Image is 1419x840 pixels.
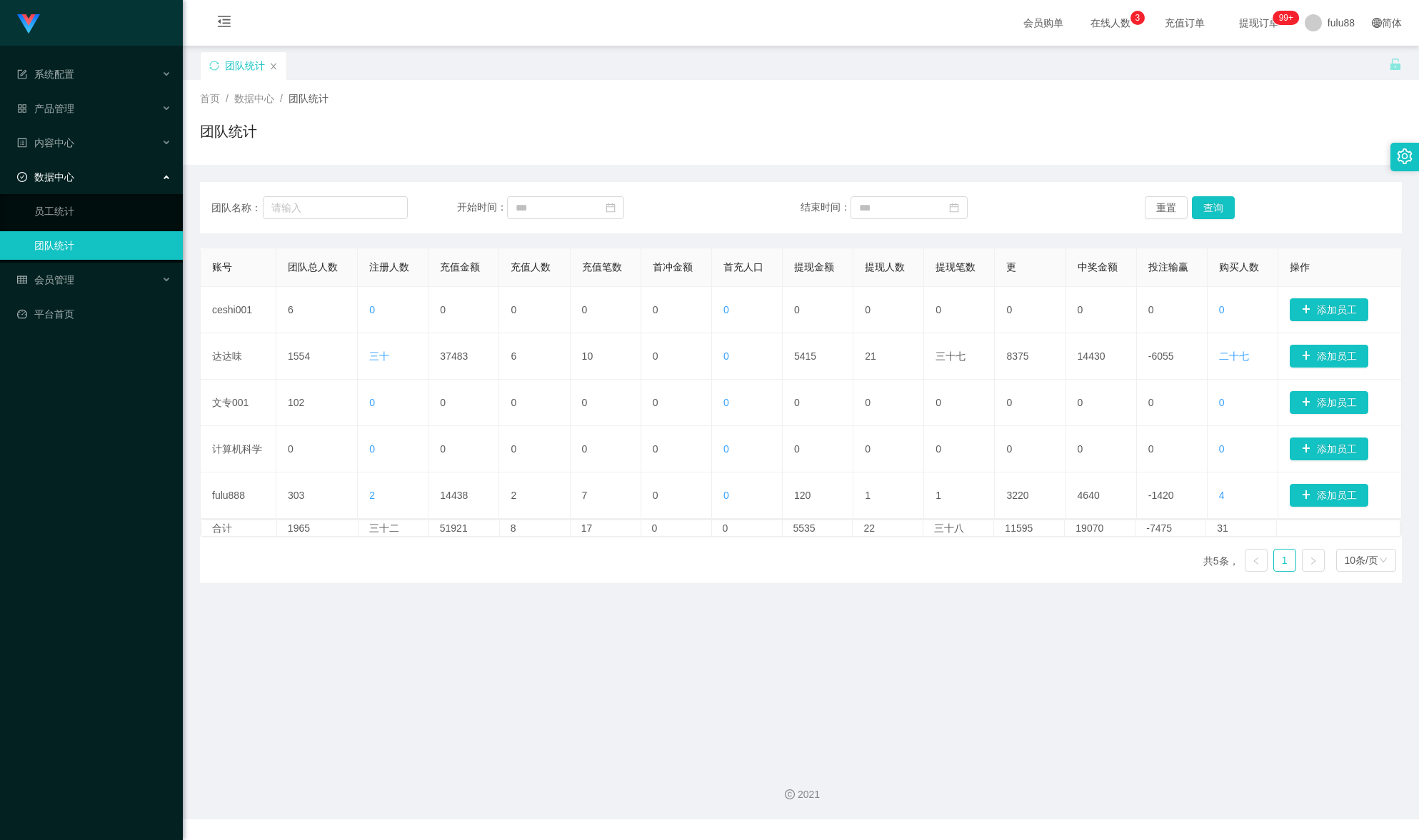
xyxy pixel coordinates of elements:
[1219,350,1249,362] font: 二十七
[17,275,27,285] i: 图标： 表格
[794,490,811,501] font: 120
[863,522,875,534] font: 22
[723,261,763,273] font: 首充人口
[288,397,304,408] font: 102
[1023,17,1063,29] font: 会员购单
[653,490,658,501] font: 0
[865,397,871,408] font: 0
[723,443,729,455] font: 0
[440,397,446,408] font: 0
[1397,148,1413,164] i: 图标：设置
[1290,345,1368,368] button: 图标: 加号添加员工
[936,397,941,408] font: 0
[936,443,941,455] font: 0
[1078,304,1083,315] font: 0
[1075,522,1103,534] font: 19070
[34,137,74,148] font: 内容中心
[1148,397,1154,408] font: 0
[17,172,27,182] i: 图标: 检查-圆圈-o
[440,261,480,273] font: 充值金额
[209,61,219,71] i: 图标：同步
[865,261,905,273] font: 提现人数
[34,103,74,114] font: 产品管理
[1006,397,1012,408] font: 0
[723,304,729,315] font: 0
[511,304,516,315] font: 0
[511,522,516,534] font: 8
[34,69,74,80] font: 系统配置
[865,350,876,362] font: 21
[1290,484,1368,507] button: 图标: 加号添加员工
[1006,261,1016,273] font: 更
[793,522,816,534] font: 5535
[511,350,516,362] font: 6
[794,261,834,273] font: 提现金额
[511,397,516,408] font: 0
[369,490,375,501] font: 2
[1372,18,1382,28] i: 图标: 全球
[1078,443,1083,455] font: 0
[1078,397,1083,408] font: 0
[794,397,800,408] font: 0
[1219,261,1259,273] font: 购买人数
[1290,391,1368,414] button: 图标: 加号添加员工
[1006,490,1028,501] font: 3220
[653,350,658,362] font: 0
[1135,13,1140,23] font: 3
[582,350,593,362] font: 10
[1219,443,1225,455] font: 0
[369,443,375,455] font: 0
[653,443,658,455] font: 0
[606,203,616,213] i: 图标：日历
[1145,196,1188,219] button: 重置
[1006,350,1028,362] font: 8375
[440,443,446,455] font: 0
[1078,490,1100,501] font: 4640
[212,443,262,455] font: 计算机科学
[225,60,265,71] font: 团队统计
[1309,557,1318,565] i: 图标： 右
[212,350,242,362] font: 达达味
[212,304,252,315] font: ceshi001
[17,103,27,113] i: 图标: appstore-o
[723,522,728,534] font: 0
[1282,555,1288,566] font: 1
[1130,11,1145,25] sup: 3
[1078,261,1118,273] font: 中奖金额
[582,304,588,315] font: 0
[1219,397,1225,408] font: 0
[1290,261,1310,273] font: 操作
[723,397,729,408] font: 0
[1078,350,1105,362] font: 14430
[1217,522,1228,534] font: 31
[1219,490,1225,501] font: 4
[1005,522,1033,534] font: 11595
[723,490,729,501] font: 0
[234,93,274,104] font: 数据中心
[288,443,294,455] font: 0
[934,522,964,534] font: 三十八
[723,350,729,362] font: 0
[1006,304,1012,315] font: 0
[200,93,220,104] font: 首页
[581,522,593,534] font: 17
[1379,556,1388,566] i: 图标： 下
[369,522,399,534] font: 三十二
[582,397,588,408] font: 0
[369,350,389,362] font: 三十
[653,304,658,315] font: 0
[369,304,375,315] font: 0
[1219,304,1225,315] font: 0
[17,138,27,148] i: 图标：个人资料
[34,231,171,260] a: 团队统计
[226,93,229,104] font: /
[1389,58,1402,71] i: 图标： 解锁
[212,397,249,408] font: 文专001
[34,274,74,285] font: 会员管理
[794,350,816,362] font: 5415
[1148,443,1154,455] font: 0
[369,397,375,408] font: 0
[1203,555,1239,567] font: 共5条，
[865,304,871,315] font: 0
[212,490,245,501] font: fulu888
